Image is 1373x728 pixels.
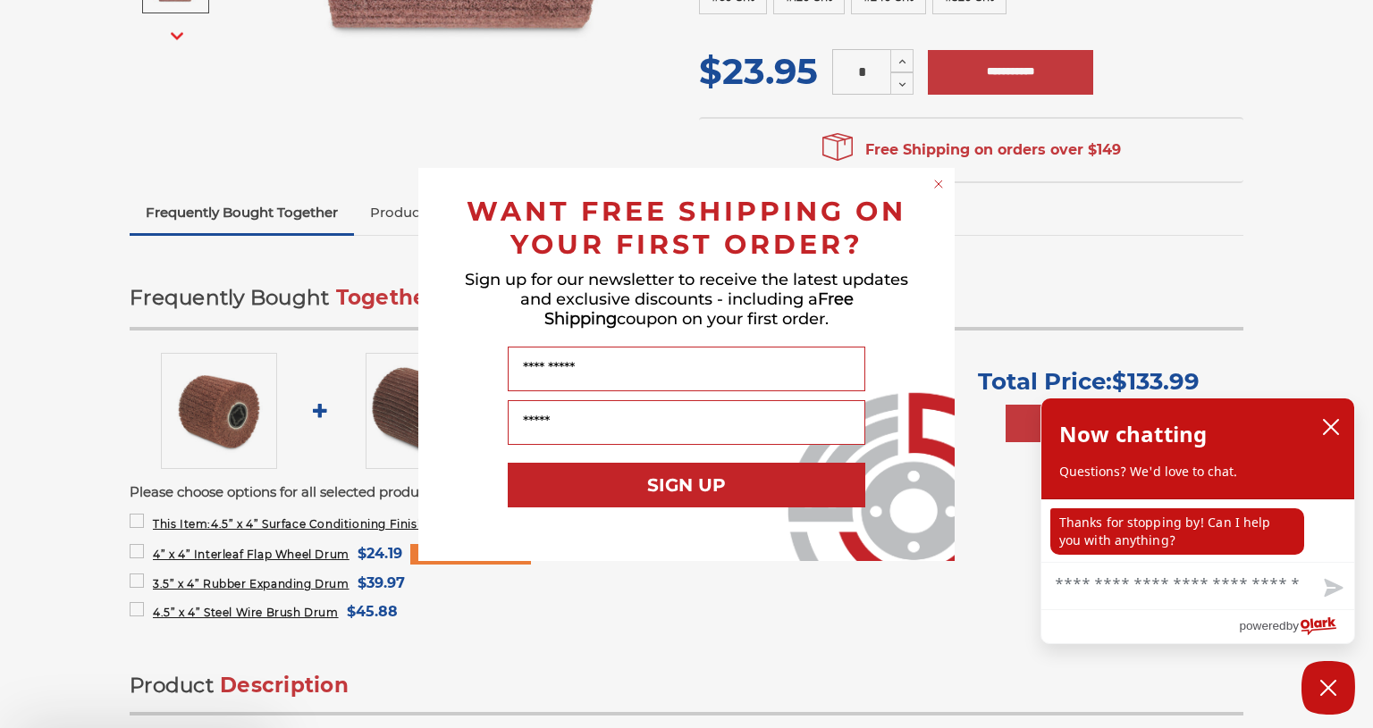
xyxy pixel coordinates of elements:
span: Sign up for our newsletter to receive the latest updates and exclusive discounts - including a co... [465,270,908,329]
span: WANT FREE SHIPPING ON YOUR FIRST ORDER? [467,195,906,261]
p: Thanks for stopping by! Can I help you with anything? [1050,508,1304,555]
button: SIGN UP [508,463,865,507]
button: Send message [1310,568,1354,609]
span: Free Shipping [544,289,854,329]
button: Close dialog [930,175,948,193]
div: chat [1041,499,1354,562]
p: Questions? We'd love to chat. [1059,463,1336,481]
div: olark chatbox [1040,397,1355,644]
button: Close Chatbox [1301,661,1355,715]
a: Powered by Olark [1239,610,1354,643]
span: powered [1239,615,1285,637]
span: by [1286,615,1299,637]
h2: Now chatting [1059,416,1207,452]
button: close chatbox [1317,414,1345,440]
